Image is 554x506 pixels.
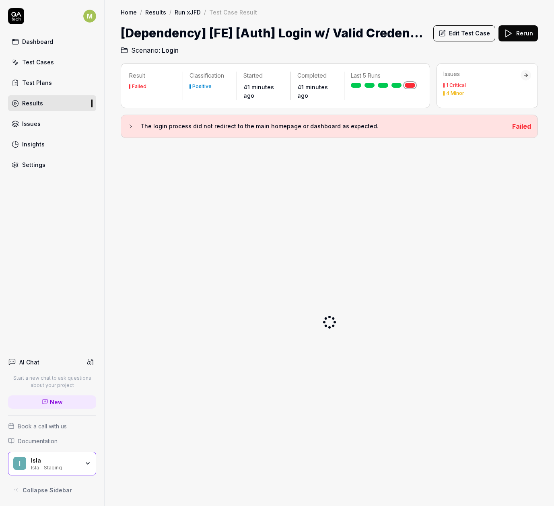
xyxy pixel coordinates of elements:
div: / [140,8,142,16]
time: 41 minutes ago [243,84,274,99]
span: Book a call with us [18,422,67,430]
div: 1 Critical [446,83,466,88]
p: Last 5 Runs [351,72,415,80]
a: Insights [8,136,96,152]
button: Collapse Sidebar [8,482,96,498]
a: Run xJFD [175,8,201,16]
span: I [13,457,26,470]
a: Home [121,8,137,16]
div: Test Case Result [209,8,257,16]
div: Test Plans [22,78,52,87]
h4: AI Chat [19,358,39,366]
a: Results [145,8,166,16]
h1: [Dependency] [FE] [Auth] Login w/ Valid Credentials [121,24,427,42]
p: Classification [189,72,230,80]
div: Insights [22,140,45,148]
a: Dashboard [8,34,96,49]
button: IIslaIsla - Staging [8,452,96,476]
a: Issues [8,116,96,132]
span: M [83,10,96,23]
a: Results [8,95,96,111]
p: Result [129,72,176,80]
div: Positive [192,84,212,89]
div: Settings [22,160,45,169]
div: Test Cases [22,58,54,66]
h3: The login process did not redirect to the main homepage or dashboard as expected. [140,121,506,131]
div: Failed [132,84,146,89]
span: Documentation [18,437,58,445]
a: Documentation [8,437,96,445]
div: Dashboard [22,37,53,46]
span: Collapse Sidebar [23,486,72,494]
button: Edit Test Case [433,25,495,41]
div: / [204,8,206,16]
div: Issues [443,70,521,78]
a: Test Cases [8,54,96,70]
time: 41 minutes ago [297,84,328,99]
span: Scenario: [130,45,160,55]
a: Settings [8,157,96,173]
div: Results [22,99,43,107]
a: Scenario:Login [121,45,179,55]
div: 4 Minor [446,91,464,96]
p: Start a new chat to ask questions about your project [8,374,96,389]
button: The login process did not redirect to the main homepage or dashboard as expected. [128,121,506,131]
a: Book a call with us [8,422,96,430]
span: Failed [512,122,531,130]
div: Isla [31,457,79,464]
p: Started [243,72,284,80]
p: Completed [297,72,338,80]
a: New [8,395,96,409]
button: M [83,8,96,24]
div: Isla - Staging [31,464,79,470]
a: Test Plans [8,75,96,91]
span: New [50,398,63,406]
span: Login [162,45,179,55]
button: Rerun [498,25,538,41]
div: Issues [22,119,41,128]
div: / [169,8,171,16]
